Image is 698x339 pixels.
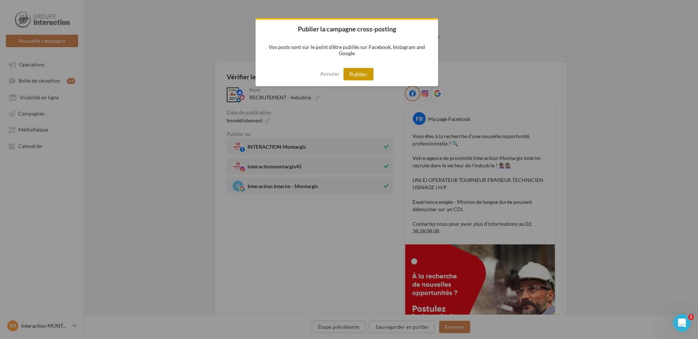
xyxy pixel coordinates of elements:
span: 1 [688,314,694,320]
button: Annuler [320,68,340,80]
h2: Publier la campagne cross-posting [256,20,438,38]
p: Vos posts sont sur le point d'être publiés sur Facebook, Instagram and Google [256,38,438,62]
button: Publier [344,68,373,80]
iframe: Intercom live chat [673,314,691,332]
